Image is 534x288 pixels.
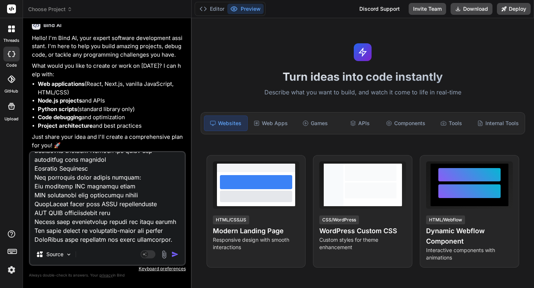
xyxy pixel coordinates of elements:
[213,215,249,224] div: HTML/CSS/JS
[28,6,72,13] span: Choose Project
[38,97,82,104] strong: Node.js projects
[204,115,248,131] div: Websites
[46,251,63,258] p: Source
[383,115,428,131] div: Components
[32,34,184,59] p: Hello! I'm Bind AI, your expert software development assistant. I'm here to help you build amazin...
[99,273,113,277] span: privacy
[3,37,19,44] label: threads
[38,113,184,122] li: and optimization
[43,21,62,29] h6: Bind AI
[38,80,85,87] strong: Web applications
[474,115,522,131] div: Internal Tools
[319,226,406,236] h4: WordPress Custom CSS
[430,115,473,131] div: Tools
[197,4,227,14] button: Editor
[319,236,406,251] p: Custom styles for theme enhancement
[355,3,404,15] div: Discord Support
[451,3,492,15] button: Download
[32,62,184,78] p: What would you like to create or work on [DATE]? I can help with:
[426,215,465,224] div: HTML/Webflow
[196,88,530,97] p: Describe what you want to build, and watch it come to life in real-time
[294,115,337,131] div: Games
[213,226,300,236] h4: Modern Landing Page
[171,251,179,258] img: icon
[249,115,292,131] div: Web Apps
[66,251,72,258] img: Pick Models
[426,226,513,247] h4: Dynamic Webflow Component
[227,4,264,14] button: Preview
[38,114,82,121] strong: Code debugging
[38,106,77,113] strong: Python scripts
[4,116,19,122] label: Upload
[5,264,18,276] img: settings
[196,70,530,83] h1: Turn ideas into code instantly
[160,250,168,259] img: attachment
[38,122,184,130] li: and best practices
[213,236,300,251] p: Responsive design with smooth interactions
[38,105,184,114] li: (standard library only)
[338,115,381,131] div: APIs
[38,80,184,97] li: (React, Next.js, vanilla JavaScript, HTML/CSS)
[426,247,513,261] p: Interactive components with animations
[4,88,18,94] label: GitHub
[319,215,359,224] div: CSS/WordPress
[38,97,184,105] li: and APIs
[30,152,185,244] textarea: LoreMipsu Dolorsita Conse Adipisci Elitseddoeiu Temporincidid Utlaboree Dolore mag aliqu enimadmi...
[497,3,531,15] button: Deploy
[32,133,184,150] p: Just share your idea and I'll create a comprehensive plan for you! 🚀
[6,62,17,68] label: code
[409,3,446,15] button: Invite Team
[38,122,93,129] strong: Project architecture
[29,272,186,279] p: Always double-check its answers. Your in Bind
[29,266,186,272] p: Keyboard preferences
